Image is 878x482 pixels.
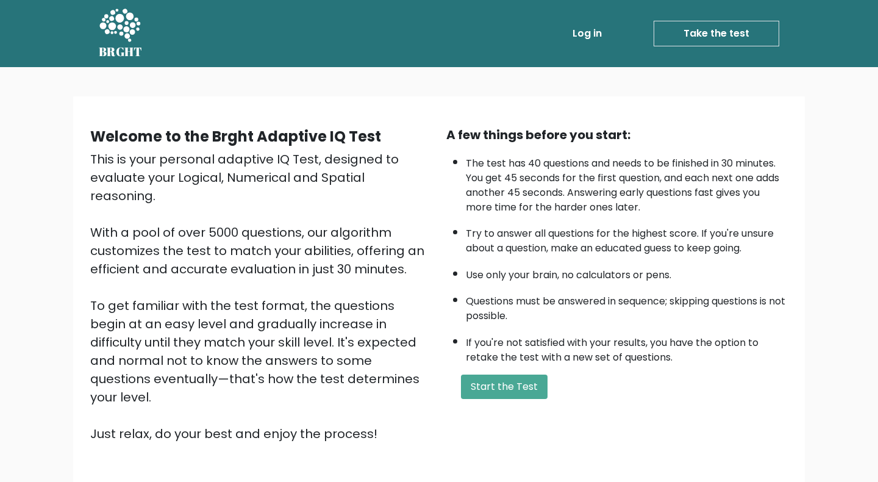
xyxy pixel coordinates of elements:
[466,329,788,365] li: If you're not satisfied with your results, you have the option to retake the test with a new set ...
[568,21,607,46] a: Log in
[654,21,779,46] a: Take the test
[99,5,143,62] a: BRGHT
[466,220,788,256] li: Try to answer all questions for the highest score. If you're unsure about a question, make an edu...
[90,126,381,146] b: Welcome to the Brght Adaptive IQ Test
[466,150,788,215] li: The test has 40 questions and needs to be finished in 30 minutes. You get 45 seconds for the firs...
[446,126,788,144] div: A few things before you start:
[99,45,143,59] h5: BRGHT
[90,150,432,443] div: This is your personal adaptive IQ Test, designed to evaluate your Logical, Numerical and Spatial ...
[466,288,788,323] li: Questions must be answered in sequence; skipping questions is not possible.
[466,262,788,282] li: Use only your brain, no calculators or pens.
[461,375,548,399] button: Start the Test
